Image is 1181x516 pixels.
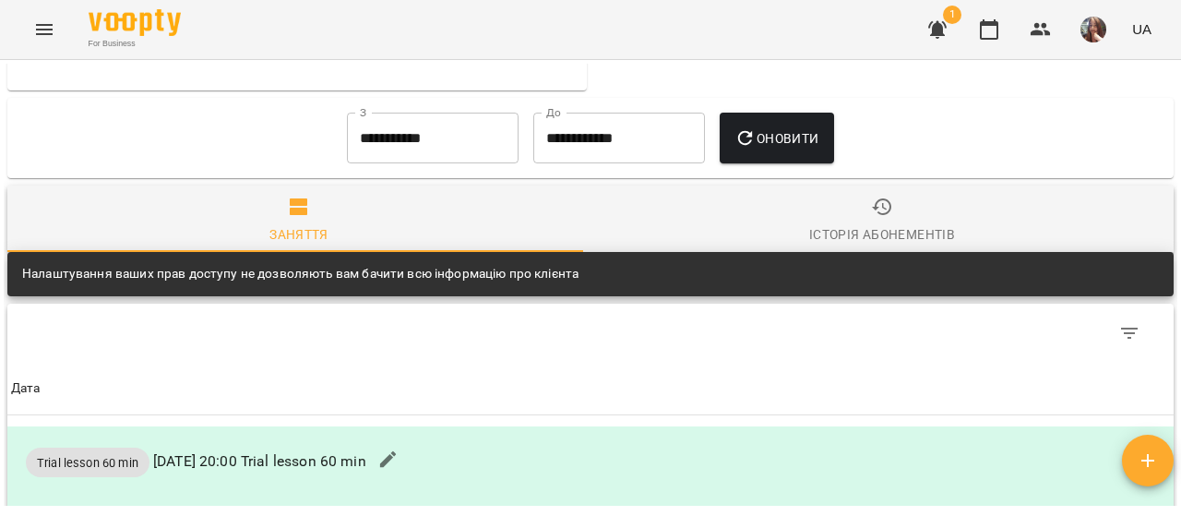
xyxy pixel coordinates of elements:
div: Заняття [269,223,328,246]
span: 1 [943,6,961,24]
div: Історія абонементів [809,223,955,246]
img: 0ee1f4be303f1316836009b6ba17c5c5.jpeg [1080,17,1106,42]
button: Menu [22,7,66,52]
div: Sort [11,378,41,400]
div: Table Toolbar [7,304,1174,363]
span: For Business [89,38,181,50]
p: [DATE] 20:00 Trial lesson 60 min [26,448,366,477]
span: Оновити [734,127,818,150]
span: UA [1132,19,1151,39]
button: Оновити [720,113,833,164]
span: Дата [11,378,1170,400]
span: Trial lesson 60 min [26,454,149,472]
div: Дата [11,378,41,400]
img: Voopty Logo [89,9,181,36]
button: UA [1125,12,1159,46]
button: Фільтр [1107,311,1151,355]
div: Налаштування ваших прав доступу не дозволяють вам бачити всю інформацію про клієнта [22,258,579,291]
